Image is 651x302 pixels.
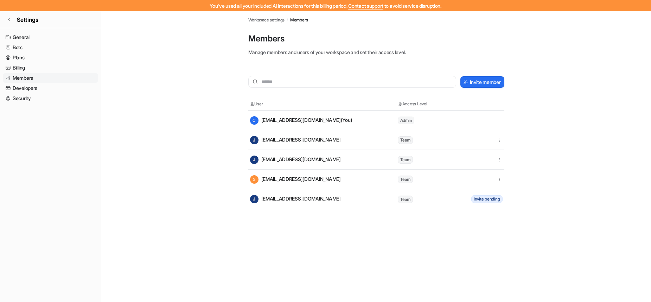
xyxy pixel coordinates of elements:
[3,42,98,52] a: Bots
[3,93,98,103] a: Security
[397,100,461,107] th: Access Level
[250,175,259,184] span: S
[248,48,504,56] p: Manage members and users of your workspace and set their access level.
[17,15,38,24] span: Settings
[250,100,397,107] th: User
[398,136,413,144] span: Team
[3,83,98,93] a: Developers
[250,136,341,144] div: [EMAIL_ADDRESS][DOMAIN_NAME]
[250,116,259,125] span: C
[398,176,413,183] span: Team
[290,17,308,23] a: Members
[398,196,413,203] span: Team
[398,102,402,106] img: Access Level
[398,156,413,164] span: Team
[250,195,259,203] span: J
[250,175,341,184] div: [EMAIL_ADDRESS][DOMAIN_NAME]
[348,3,383,9] span: Contact support
[398,117,415,124] span: Admin
[471,195,503,203] span: Invite pending
[3,53,98,63] a: Plans
[287,17,288,23] span: /
[3,32,98,42] a: General
[460,76,504,88] button: Invite member
[250,195,341,203] div: [EMAIL_ADDRESS][DOMAIN_NAME]
[250,102,254,106] img: User
[3,73,98,83] a: Members
[250,156,341,164] div: [EMAIL_ADDRESS][DOMAIN_NAME]
[3,63,98,73] a: Billing
[248,33,504,44] p: Members
[250,116,352,125] div: [EMAIL_ADDRESS][DOMAIN_NAME] (You)
[250,136,259,144] span: J
[250,156,259,164] span: J
[248,17,285,23] a: Workspace settings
